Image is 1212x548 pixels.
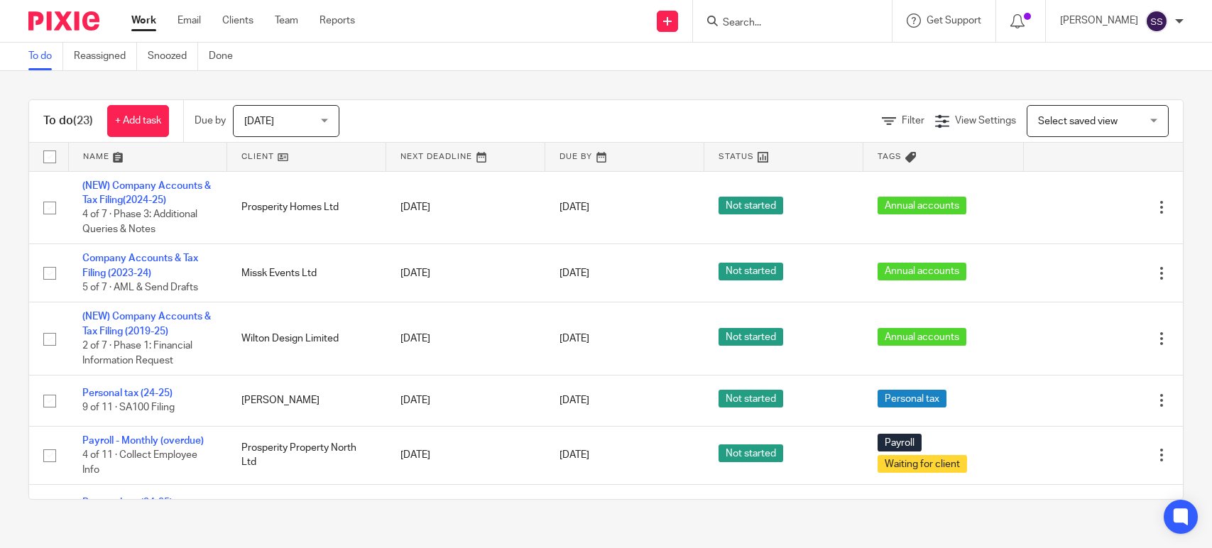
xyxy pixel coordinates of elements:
span: Get Support [927,16,981,26]
a: + Add task [107,105,169,137]
td: Prosperity Homes Ltd [227,171,386,244]
input: Search [721,17,849,30]
td: [PERSON_NAME] [227,376,386,426]
span: [DATE] [559,334,589,344]
span: Annual accounts [878,197,966,214]
span: 2 of 7 · Phase 1: Financial Information Request [82,341,192,366]
td: Wilton Design Limited [227,302,386,376]
span: Not started [719,328,783,346]
span: [DATE] [559,395,589,405]
p: [PERSON_NAME] [1060,13,1138,28]
a: Team [275,13,298,28]
td: [DATE] [386,485,545,535]
span: Personal tax [878,390,946,407]
a: Work [131,13,156,28]
span: Select saved view [1038,116,1118,126]
span: 5 of 7 · AML & Send Drafts [82,283,198,292]
td: [DATE] [386,244,545,302]
span: [DATE] [559,268,589,278]
p: Due by [195,114,226,128]
img: Pixie [28,11,99,31]
span: Not started [719,390,783,407]
span: [DATE] [559,450,589,460]
a: Reports [320,13,355,28]
td: [DATE] [386,171,545,244]
span: Payroll [878,434,922,451]
a: Payroll - Monthly (overdue) [82,436,204,446]
a: (NEW) Company Accounts & Tax Filing(2024-25) [82,181,211,205]
a: Reassigned [74,43,137,70]
span: View Settings [955,116,1016,126]
span: Annual accounts [878,263,966,280]
td: Prosperity Property North Ltd [227,426,386,484]
a: Company Accounts & Tax Filing (2023-24) [82,253,198,278]
h1: To do [43,114,93,128]
span: Waiting for client [878,455,967,473]
td: [PERSON_NAME] [227,485,386,535]
span: [DATE] [559,202,589,212]
span: (23) [73,115,93,126]
span: 9 of 11 · SA100 Filing [82,403,175,413]
td: [DATE] [386,302,545,376]
a: Done [209,43,244,70]
td: Missk Events Ltd [227,244,386,302]
span: Not started [719,263,783,280]
td: [DATE] [386,426,545,484]
img: svg%3E [1145,10,1168,33]
a: Email [178,13,201,28]
span: [DATE] [244,116,274,126]
span: 4 of 11 · Collect Employee Info [82,450,197,475]
a: Snoozed [148,43,198,70]
span: 4 of 7 · Phase 3: Additional Queries & Notes [82,209,197,234]
span: Not started [719,444,783,462]
span: Annual accounts [878,328,966,346]
span: Filter [902,116,924,126]
span: Not started [719,197,783,214]
a: Clients [222,13,253,28]
a: Personal tax (24-25) [82,498,173,508]
a: Personal tax (24-25) [82,388,173,398]
td: [DATE] [386,376,545,426]
span: Tags [878,153,902,160]
a: To do [28,43,63,70]
a: (NEW) Company Accounts & Tax Filing (2019-25) [82,312,211,336]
